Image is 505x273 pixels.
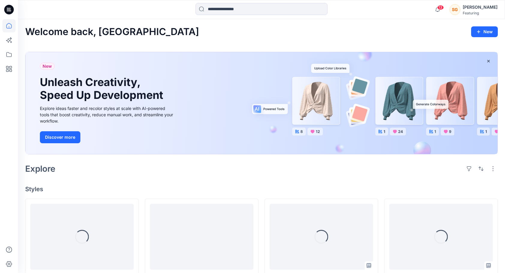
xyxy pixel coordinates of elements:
h2: Welcome back, [GEOGRAPHIC_DATA] [25,26,199,37]
button: New [471,26,498,37]
div: SG [450,4,460,15]
h2: Explore [25,164,55,174]
h4: Styles [25,185,498,193]
h1: Unleash Creativity, Speed Up Development [40,76,166,102]
span: New [43,63,52,70]
div: [PERSON_NAME] [463,4,498,11]
button: Discover more [40,131,80,143]
div: Explore ideas faster and recolor styles at scale with AI-powered tools that boost creativity, red... [40,105,175,124]
span: 13 [437,5,444,10]
a: Discover more [40,131,175,143]
div: Featuring [463,11,498,15]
